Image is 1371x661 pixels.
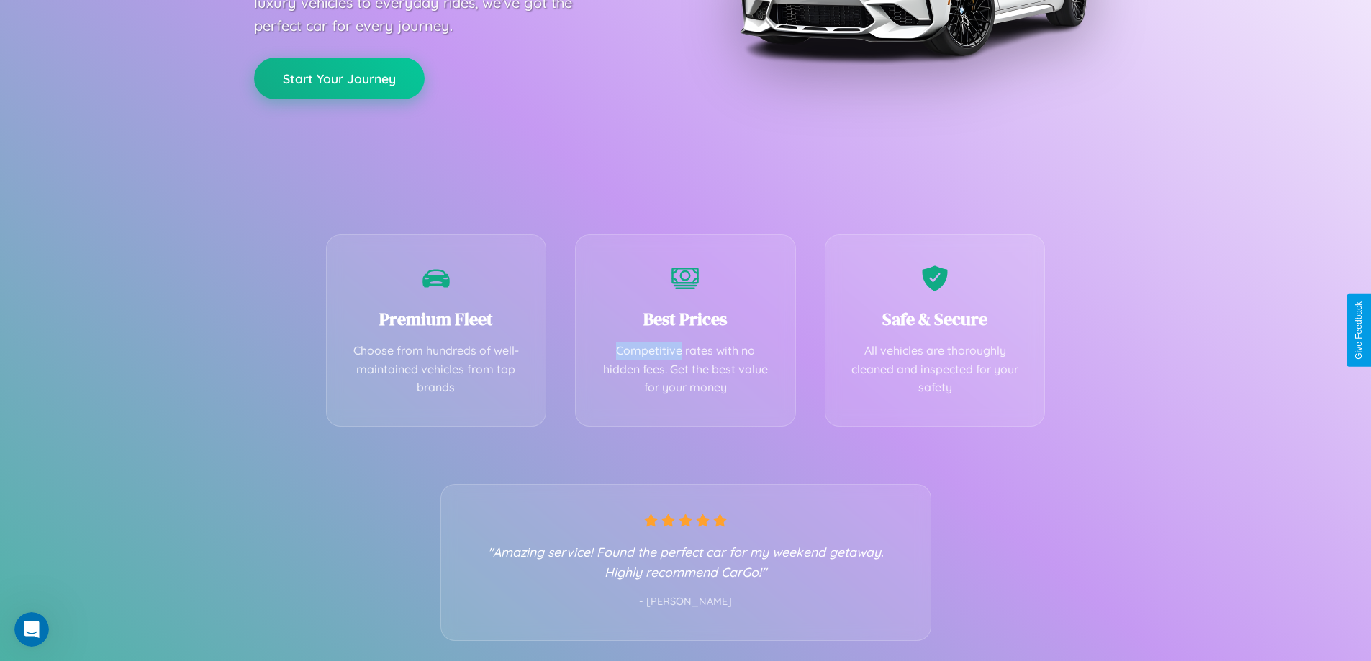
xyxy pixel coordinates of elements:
p: Choose from hundreds of well-maintained vehicles from top brands [348,342,525,397]
h3: Premium Fleet [348,307,525,331]
button: Start Your Journey [254,58,425,99]
p: "Amazing service! Found the perfect car for my weekend getaway. Highly recommend CarGo!" [470,542,902,582]
h3: Safe & Secure [847,307,1023,331]
h3: Best Prices [597,307,774,331]
p: Competitive rates with no hidden fees. Get the best value for your money [597,342,774,397]
iframe: Intercom live chat [14,612,49,647]
p: All vehicles are thoroughly cleaned and inspected for your safety [847,342,1023,397]
div: Give Feedback [1354,301,1364,360]
p: - [PERSON_NAME] [470,593,902,611]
